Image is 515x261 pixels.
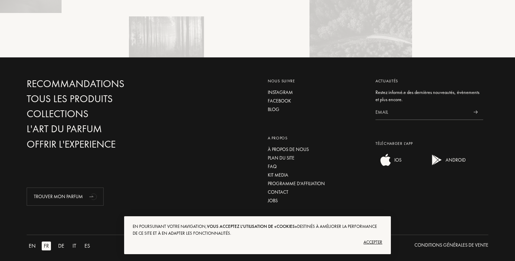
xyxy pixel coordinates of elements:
a: L'Art du Parfum [27,123,174,135]
a: Kit media [268,171,365,179]
a: Collections [27,108,174,120]
a: À propos de nous [268,146,365,153]
a: Tous les produits [27,93,174,105]
a: IT [70,242,82,250]
a: FR [42,242,56,250]
a: Conditions Générales de Vente [414,242,488,250]
a: Programme d’affiliation [268,180,365,187]
div: En poursuivant votre navigation, destinés à améliorer la performance de ce site et à en adapter l... [133,223,382,237]
img: android app [430,153,444,167]
img: ios app [379,153,393,167]
div: ES [82,242,92,250]
div: ANDROID [444,153,466,167]
div: IT [70,242,78,250]
a: Offrir l'experience [27,138,174,150]
a: Recommandations [27,78,174,90]
img: news_send.svg [473,110,478,114]
a: Instagram [268,89,365,96]
a: DE [56,242,70,250]
div: Trouver mon parfum [27,188,104,206]
a: Facebook [268,97,365,105]
a: ES [82,242,96,250]
a: Plan du site [268,154,365,162]
div: Conditions Générales de Vente [414,242,488,249]
span: vous acceptez l'utilisation de «cookies» [207,223,297,229]
div: DE [56,242,66,250]
div: A propos [268,135,365,141]
div: Nous suivre [268,78,365,84]
a: android appANDROID [427,162,466,168]
div: animation [87,190,101,203]
div: EN [27,242,38,250]
a: Jobs [268,197,365,204]
div: IOS [393,153,401,167]
div: FR [42,242,51,250]
div: Télécharger L’app [375,140,483,147]
a: ios appIOS [375,162,401,168]
a: Contact [268,189,365,196]
a: EN [27,242,42,250]
a: FAQ [268,163,365,170]
a: Blog [268,106,365,113]
div: Actualités [375,78,483,84]
div: Restez informé.e des dernières nouveautés, évènements et plus encore. [375,89,483,103]
div: Accepter [133,237,382,248]
input: Email [375,105,468,120]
